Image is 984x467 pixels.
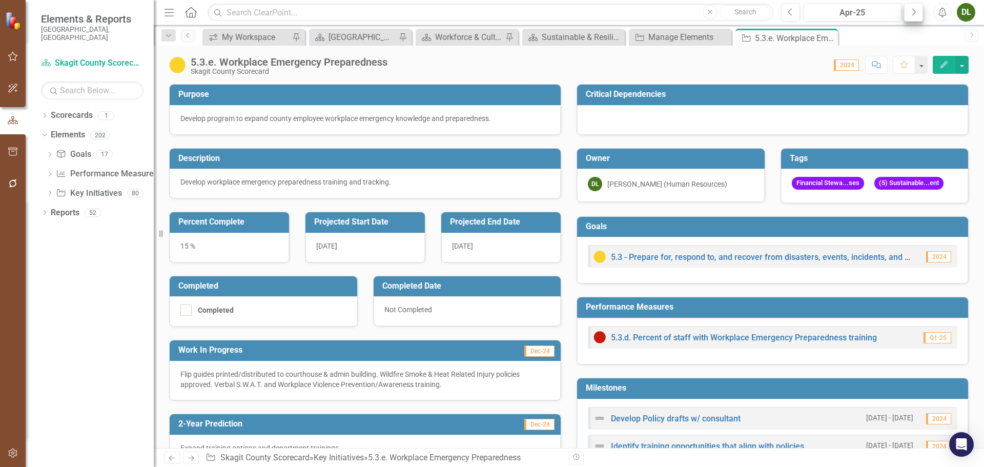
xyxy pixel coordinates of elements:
div: 1 [98,111,114,120]
h3: Percent Complete [178,217,284,227]
span: (5) Sustainable...ent [874,177,944,190]
a: Scorecards [51,110,93,121]
img: Caution [593,251,606,263]
a: Sustainable & Resilient County Government (KFA 5) Initiative Dashboard [525,31,622,44]
h3: Completed Date [382,281,556,291]
a: Performance Measures [56,168,157,180]
h3: Projected End Date [450,217,556,227]
div: 52 [85,208,101,217]
div: Workforce & Culture (KFA 1) Measure Dashboard [435,31,503,44]
h3: Milestones [586,383,963,393]
small: [DATE] - [DATE] [866,413,913,423]
h3: Performance Measures [586,302,963,312]
span: Search [734,8,756,16]
span: 2024 [926,251,951,262]
button: Apr-25 [803,3,901,22]
span: [DATE] [316,242,337,250]
h3: Purpose [178,90,556,99]
div: 17 [96,150,113,159]
span: Elements & Reports [41,13,143,25]
p: Develop workplace emergency preparedness training and tracking. [180,177,550,187]
img: ClearPoint Strategy [5,11,23,29]
img: Not Defined [593,412,606,424]
span: 2024 [834,59,859,71]
div: 5.3.e. Workplace Emergency Preparedness [368,453,521,462]
div: My Workspace [222,31,290,44]
div: 80 [127,189,143,197]
div: Skagit County Scorecard [191,68,387,75]
a: My Workspace [205,31,290,44]
a: Workforce & Culture (KFA 1) Measure Dashboard [418,31,503,44]
h3: Projected Start Date [314,217,420,227]
div: DL [588,177,602,191]
a: Reports [51,207,79,219]
a: Key Initiatives [314,453,364,462]
a: Skagit County Scorecard [220,453,310,462]
div: 202 [90,131,110,139]
button: DL [957,3,975,22]
a: 5.3.d. Percent of staff with Workplace Emergency Preparedness training [611,333,877,342]
img: Below Plan [593,331,606,343]
h3: Critical Dependencies [586,90,963,99]
span: Q1-25 [924,332,951,343]
span: 2024 [926,441,951,452]
small: [GEOGRAPHIC_DATA], [GEOGRAPHIC_DATA] [41,25,143,42]
div: Not Completed [374,296,561,326]
p: Expand training options and department trainings. [180,443,550,453]
span: Dec-24 [524,346,555,357]
a: Elements [51,129,85,141]
img: Caution [169,57,186,73]
span: 2024 [926,413,951,424]
span: Financial Stewa...ses [792,177,864,190]
h3: Tags [790,154,963,163]
a: Skagit County Scorecard [41,57,143,69]
h3: Description [178,154,556,163]
span: [DATE] [452,242,473,250]
div: [GEOGRAPHIC_DATA] Page [329,31,396,44]
h3: Owner [586,154,760,163]
div: 5.3.e. Workplace Emergency Preparedness [191,56,387,68]
input: Search ClearPoint... [208,4,773,22]
h3: Goals [586,222,963,231]
div: Sustainable & Resilient County Government (KFA 5) Initiative Dashboard [542,31,622,44]
div: Apr-25 [807,7,898,19]
h3: 2-Year Prediction [178,419,432,429]
a: Develop Policy drafts w/ consultant [611,414,741,423]
span: Dec-24 [524,419,555,430]
div: [PERSON_NAME] (Human Resources) [607,179,727,189]
div: 15 % [170,233,289,262]
div: » » [206,452,561,464]
small: [DATE] - [DATE] [866,441,913,451]
a: [GEOGRAPHIC_DATA] Page [312,31,396,44]
input: Search Below... [41,82,143,99]
a: Goals [56,149,91,160]
img: Not Defined [593,440,606,452]
h3: Work In Progress [178,346,432,355]
p: Flip guides printed/distributed to courthouse & admin building. Wildfire Smoke & Heat Related Inj... [180,369,550,390]
div: Manage Elements [648,31,729,44]
button: Search [720,5,771,19]
div: Open Intercom Messenger [949,432,974,457]
h3: Completed [178,281,352,291]
div: 5.3.e. Workplace Emergency Preparedness [755,32,835,45]
a: Key Initiatives [56,188,121,199]
div: Develop program to expand county employee workplace emergency knowledge and preparedness. [180,113,550,124]
a: 5.3 - Prepare for, respond to, and recover from disasters, events, incidents, and hazards. [611,252,936,262]
a: Identify training opportunities that align with policies [611,441,804,451]
a: Manage Elements [631,31,729,44]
